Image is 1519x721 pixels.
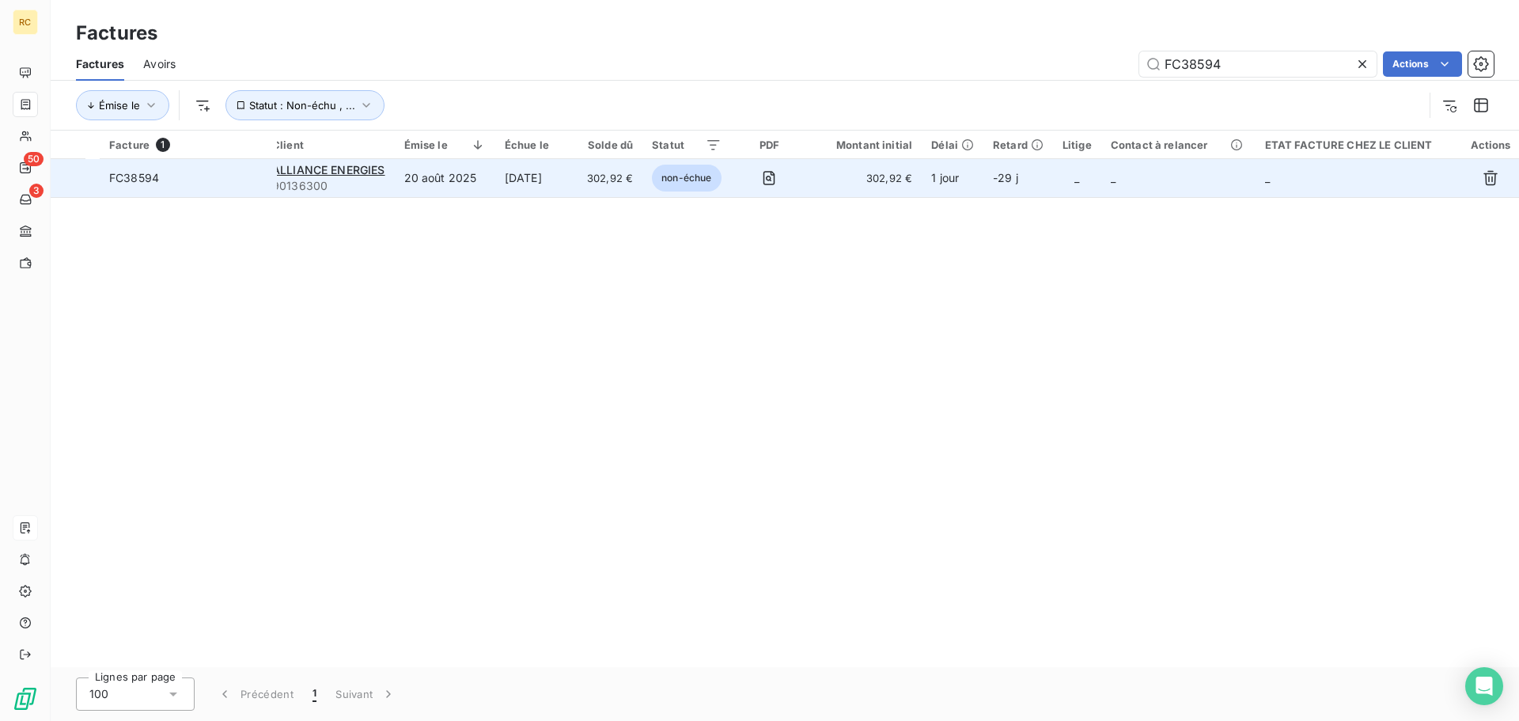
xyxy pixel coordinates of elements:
div: Solde dû [587,139,633,151]
button: Émise le [76,90,169,120]
div: Retard [993,139,1044,151]
span: non-échue [652,165,721,192]
span: 302,92 € [587,170,633,186]
div: Litige [1063,139,1092,151]
div: Contact à relancer [1111,139,1246,151]
div: Client [272,139,385,151]
img: Logo LeanPay [13,686,38,712]
span: 1 [313,686,316,702]
span: 302,92 € [817,170,912,186]
div: RC [13,9,38,35]
span: -29 j [993,171,1018,184]
div: Délai [931,139,974,151]
span: 1 [156,138,170,152]
span: _ [1111,171,1116,184]
button: Précédent [207,677,303,711]
div: Émise le [404,139,486,151]
div: ETAT FACTURE CHEZ LE CLIENT [1265,139,1452,151]
span: ALLIANCE ENERGIES [272,163,385,176]
button: Actions [1383,51,1462,77]
button: Suivant [326,677,406,711]
div: PDF [741,139,798,151]
span: 100 [89,686,108,702]
h3: Factures [76,19,157,47]
span: 50 [24,152,44,166]
button: Statut : Non-échu , ... [225,90,384,120]
span: Statut : Non-échu , ... [249,99,355,112]
span: _ [1074,171,1079,184]
input: Rechercher [1139,51,1377,77]
div: Actions [1471,139,1511,151]
span: Factures [76,56,124,72]
div: Échue le [505,139,568,151]
span: Émise le [99,99,140,112]
span: Facture [109,139,150,151]
span: 90136300 [272,178,385,194]
span: FC38594 [109,171,159,184]
div: Statut [652,139,721,151]
span: 3 [29,184,44,198]
div: Open Intercom Messenger [1465,667,1503,705]
button: 1 [303,677,326,711]
td: 20 août 2025 [395,159,495,197]
a: 50 [13,155,37,180]
td: 1 jour [922,159,983,197]
div: Montant initial [817,139,912,151]
a: 3 [13,187,37,212]
td: [DATE] [495,159,578,197]
span: Avoirs [143,56,176,72]
span: _ [1265,171,1270,184]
